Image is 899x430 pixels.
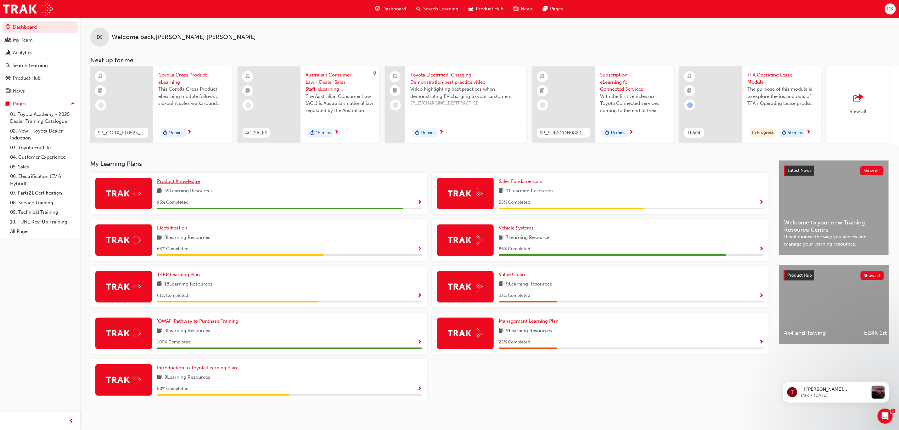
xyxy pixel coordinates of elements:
h3: My Learning Plans [90,160,769,167]
span: book-icon [499,187,503,195]
span: Video highlighting best practices when demonstrating EV charging to your customers. [410,86,521,100]
span: 100 % Completed [157,339,191,346]
span: 7 Learning Resources [506,234,552,242]
span: Show Progress [417,246,422,252]
span: pages-icon [543,5,548,13]
span: book-icon [157,187,162,195]
span: 8 Learning Resources [164,327,210,335]
span: Product Hub [787,273,812,278]
span: SP_SUBSCON0823_EL [540,129,587,137]
span: search-icon [416,5,421,13]
span: next-icon [187,130,192,135]
span: 8 Learning Resources [164,234,210,242]
button: Show Progress [759,199,764,207]
a: 0ACLSALESAustralian Consumer Law - Dealer Sales Staff-eLearning moduleThe Australian Consumer Law... [238,66,379,143]
span: booktick-icon [246,87,250,95]
span: news-icon [6,88,10,94]
span: This Corolla Cross Product eLearning module follows a six-point sales walkaround format, designed... [158,86,227,107]
span: 11 Learning Resources [506,187,553,195]
img: Trak [106,189,141,198]
a: All Pages [8,227,78,236]
span: learningResourceType_ELEARNING-icon [98,73,103,81]
a: Trak [3,2,53,16]
span: learningResourceType_ELEARNING-icon [246,73,250,81]
span: 'OWAF' Pathway to Purchase Training [157,318,239,324]
span: next-icon [334,130,339,135]
a: 02. New - Toyota Dealer Induction [8,126,78,143]
span: booktick-icon [98,87,103,95]
button: Show all [861,271,884,280]
span: Show Progress [417,293,422,299]
a: search-iconSearch Learning [411,3,464,15]
span: 50 % Completed [157,385,188,393]
span: duration-icon [163,129,167,137]
a: T4BP Learning Plan [157,271,202,278]
span: Welcome back , [PERSON_NAME] [PERSON_NAME] [112,34,256,41]
a: 01. Toyota Academy - 2025 Dealer Training Catalogue [8,110,78,126]
span: With the first vehicles on Toyota Connected services coming to the end of their complimentary per... [600,93,669,114]
span: Management Learning Plan [499,318,559,324]
div: News [13,88,25,95]
span: booktick-icon [688,87,692,95]
span: Show Progress [759,200,764,206]
span: outbound-icon [853,94,863,103]
span: Australian Consumer Law - Dealer Sales Staff-eLearning module [306,71,374,93]
span: Value Chain [499,272,525,277]
a: Value Chain [499,271,527,278]
span: book-icon [157,374,162,382]
img: Trak [106,328,141,338]
a: Vehicle Systems [499,224,536,232]
span: news-icon [514,5,518,13]
button: DashboardMy TeamAnalyticsSearch LearningProduct HubNews [3,20,78,98]
span: booktick-icon [540,87,545,95]
span: Dashboard [382,5,406,13]
span: Show Progress [759,246,764,252]
span: duration-icon [782,129,786,137]
a: Product Hub [3,72,78,84]
span: guage-icon [6,25,10,30]
a: 07. Parts21 Certification [8,188,78,198]
span: View all [850,109,867,114]
span: 1 [891,409,896,414]
button: Pages [3,98,78,110]
a: 10. TUNE Rev-Up Training [8,217,78,227]
span: Revolutionise the way you access and manage your learning resources. [784,233,884,247]
button: Show Progress [759,292,764,300]
span: 9 Learning Resources [506,327,552,335]
span: car-icon [6,76,10,81]
span: 61 % Completed [157,292,188,299]
span: ACLSALES [245,129,267,137]
span: Toyota Electrified: Charging Demonstration best practice video [410,71,521,86]
a: Latest NewsShow allWelcome to your new Training Resource CentreRevolutionise the way you access a... [779,160,889,255]
span: Corolla Cross Product eLearning [158,71,227,86]
span: TFA Operating Lease Module [747,71,816,86]
span: book-icon [499,234,503,242]
span: Search Learning [423,5,458,13]
span: 18 Learning Resources [164,280,212,288]
a: 4x4 and Towing [779,265,859,344]
span: 63 % Completed [157,246,188,253]
span: learningRecordVerb_NONE-icon [393,102,398,108]
span: TFAOL [687,129,701,137]
span: SP_CORX_FL0525_EL [98,129,146,137]
a: Electrification [157,224,190,232]
div: Pages [13,100,26,107]
button: DS [885,3,896,14]
span: 15 mins [316,129,331,137]
span: 15 mins [610,129,625,137]
img: Trak [448,282,483,291]
span: Product Hub [476,5,503,13]
img: Trak [106,282,141,291]
span: SP_EVCHARGING_BESTPRACTICE [410,100,521,107]
span: 86 % Completed [499,246,530,253]
span: News [521,5,533,13]
span: learningRecordVerb_ATTEMPT-icon [687,102,693,108]
span: The purpose of this module is to explore the ins and outs of TFA’s Operating Lease product. In th... [747,86,816,107]
a: Management Learning Plan [499,318,561,325]
div: In Progress [750,128,776,137]
span: book-icon [499,327,503,335]
a: SP_SUBSCON0823_ELSubscription eLearning for Connected ServicesWith the first vehicles on Toyota C... [532,66,674,143]
img: Trak [448,235,483,245]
